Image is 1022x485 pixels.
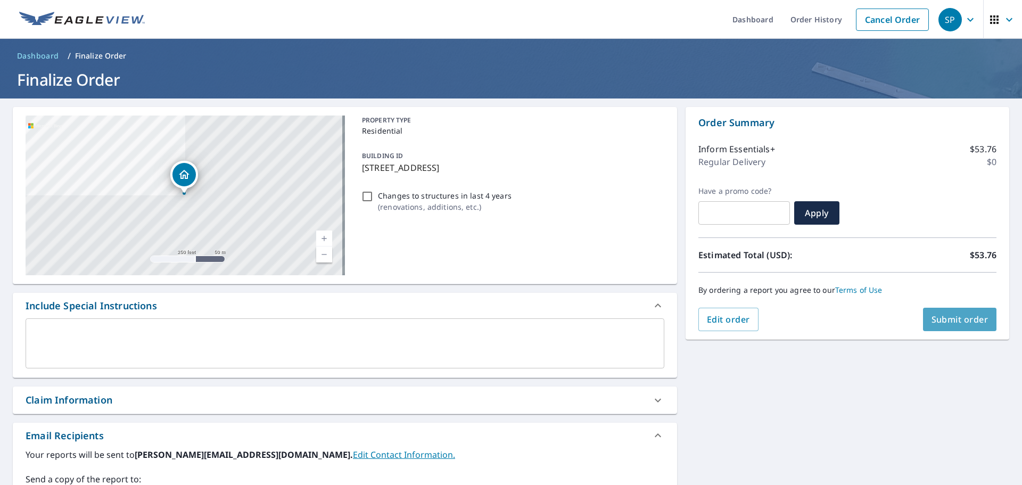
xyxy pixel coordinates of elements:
[698,143,775,155] p: Inform Essentials+
[698,116,996,130] p: Order Summary
[803,207,831,219] span: Apply
[26,393,112,407] div: Claim Information
[13,387,677,414] div: Claim Information
[707,314,750,325] span: Edit order
[13,69,1009,91] h1: Finalize Order
[794,201,839,225] button: Apply
[987,155,996,168] p: $0
[316,231,332,246] a: Current Level 17, Zoom In
[698,308,759,331] button: Edit order
[970,143,996,155] p: $53.76
[13,47,63,64] a: Dashboard
[316,246,332,262] a: Current Level 17, Zoom Out
[698,249,847,261] p: Estimated Total (USD):
[19,12,145,28] img: EV Logo
[13,423,677,448] div: Email Recipients
[923,308,997,331] button: Submit order
[698,285,996,295] p: By ordering a report you agree to our
[135,449,353,461] b: [PERSON_NAME][EMAIL_ADDRESS][DOMAIN_NAME].
[17,51,59,61] span: Dashboard
[362,151,403,160] p: BUILDING ID
[13,293,677,318] div: Include Special Instructions
[970,249,996,261] p: $53.76
[26,448,664,461] label: Your reports will be sent to
[835,285,883,295] a: Terms of Use
[362,116,660,125] p: PROPERTY TYPE
[170,161,198,194] div: Dropped pin, building 1, Residential property, 44 N Highland Ave Runnemede, NJ 08078
[26,429,104,443] div: Email Recipients
[353,449,455,461] a: EditContactInfo
[362,161,660,174] p: [STREET_ADDRESS]
[362,125,660,136] p: Residential
[26,299,157,313] div: Include Special Instructions
[13,47,1009,64] nav: breadcrumb
[856,9,929,31] a: Cancel Order
[378,190,512,201] p: Changes to structures in last 4 years
[378,201,512,212] p: ( renovations, additions, etc. )
[698,155,765,168] p: Regular Delivery
[698,186,790,196] label: Have a promo code?
[938,8,962,31] div: SP
[75,51,127,61] p: Finalize Order
[932,314,988,325] span: Submit order
[68,50,71,62] li: /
